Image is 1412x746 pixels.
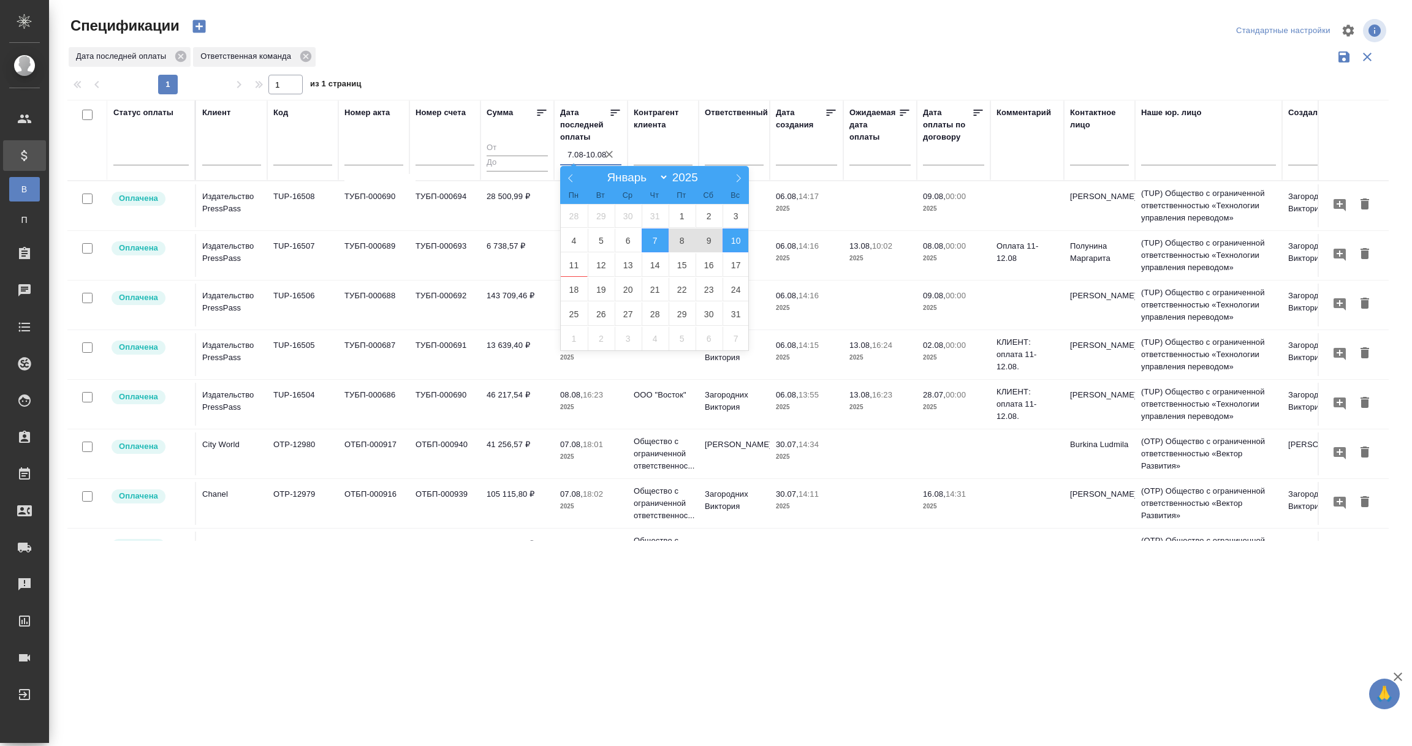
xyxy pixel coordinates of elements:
td: Полунина Маргарита [1064,234,1135,277]
p: 2025 [849,352,911,364]
td: Загородних Виктория [1282,383,1353,426]
td: 46 217,54 ₽ [480,383,554,426]
input: До [487,156,548,171]
span: Июль 30, 2025 [615,204,642,228]
td: Загородних Виктория [1282,532,1353,575]
td: 28 500,99 ₽ [480,184,554,227]
p: 2025 [776,401,837,413]
td: 143 709,46 ₽ [480,284,554,326]
td: Burkina Ludmila [1064,432,1135,475]
td: ОТБП-000938 [409,532,480,575]
a: В [9,177,40,202]
p: 14:31 [946,489,966,499]
span: Август 14, 2025 [642,253,669,277]
div: Дата последней оплаты [560,107,609,143]
td: TUP-16505 [267,333,338,376]
p: Издательство PressPass [202,240,261,265]
td: [PERSON_NAME] [1064,532,1135,575]
td: 119 036,09 ₽ [480,532,554,575]
td: [PERSON_NAME] [1064,383,1135,426]
span: Август 18, 2025 [561,277,588,301]
a: П [9,208,40,232]
p: 13.08, [849,241,872,251]
p: Общество с ограниченной ответственнос... [634,435,693,472]
p: 13.08, [849,341,872,350]
span: Август 31, 2025 [723,302,750,326]
p: Ответственная команда [200,50,295,62]
span: Август 15, 2025 [669,253,696,277]
p: КЛИЕНТ: оплата 11-12.08. [996,336,1058,373]
button: Удалить [1354,243,1375,266]
div: Номер акта [344,107,390,119]
button: Удалить [1354,392,1375,415]
span: Август 23, 2025 [696,277,723,301]
p: 02.08, [923,341,946,350]
td: ТУБП-000694 [409,184,480,227]
div: Ответственный [705,107,768,119]
p: Chanel [202,488,261,500]
p: City World [202,439,261,451]
td: (TUP) Общество с ограниченной ответственностью «Технологии управления переводом» [1135,231,1282,280]
button: Удалить [1354,194,1375,216]
span: Настроить таблицу [1334,16,1363,45]
span: Август 3, 2025 [723,204,750,228]
div: Ответственная команда [193,47,316,67]
span: Август 1, 2025 [669,204,696,228]
td: ТУБП-000686 [338,383,409,426]
span: Август 28, 2025 [642,302,669,326]
p: Chanel [202,538,261,550]
span: Сентябрь 3, 2025 [615,326,642,350]
span: В [15,183,34,195]
td: OTP-12979 [267,482,338,525]
div: Дата последней оплаты [69,47,191,67]
span: Июль 31, 2025 [642,204,669,228]
p: 16:24 [872,341,892,350]
span: Август 30, 2025 [696,302,723,326]
span: Август 17, 2025 [723,253,750,277]
span: Сентябрь 5, 2025 [669,326,696,350]
p: 00:00 [946,192,966,201]
p: 16.08, [923,539,946,548]
td: Загородних Виктория [699,333,770,376]
div: Клиент [202,107,230,119]
p: 2025 [849,252,911,265]
td: TUP-16504 [267,383,338,426]
span: Август 16, 2025 [696,253,723,277]
p: 16:23 [872,390,892,399]
span: 🙏 [1374,681,1395,707]
p: Издательство PressPass [202,339,261,364]
td: ОТБП-000939 [409,482,480,525]
td: 13 639,40 ₽ [480,333,554,376]
span: Август 27, 2025 [615,302,642,326]
input: Год [669,171,707,184]
span: Август 7, 2025 [642,228,669,252]
div: Ожидаемая дата оплаты [849,107,898,143]
td: [PERSON_NAME] [1064,482,1135,525]
td: 41 256,57 ₽ [480,432,554,475]
span: Август 19, 2025 [588,277,615,301]
span: Сентябрь 7, 2025 [723,326,750,350]
span: Пн [560,192,587,200]
button: Удалить [1354,293,1375,315]
p: 06.08, [776,241,799,251]
p: 2025 [923,401,984,413]
div: Номер счета [416,107,466,119]
div: Дата создания [776,107,825,131]
p: Дата последней оплаты [76,50,170,62]
p: 00:00 [946,291,966,300]
p: Оплачена [119,540,158,552]
span: Август 11, 2025 [561,253,588,277]
p: 06.08, [776,341,799,350]
p: 2025 [923,352,984,364]
td: ТУБП-000691 [409,333,480,376]
span: Посмотреть информацию [1363,19,1389,42]
span: Сентябрь 1, 2025 [561,326,588,350]
span: Август 6, 2025 [615,228,642,252]
td: (OTP) Общество с ограниченной ответственностью «Вектор Развития» [1135,429,1282,478]
p: 30.07, [776,539,799,548]
p: 2025 [560,500,621,513]
span: Август 26, 2025 [588,302,615,326]
p: Оплата 11-12.08 [996,240,1058,265]
div: Контрагент клиента [634,107,693,131]
div: Дата оплаты по договору [923,107,972,143]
